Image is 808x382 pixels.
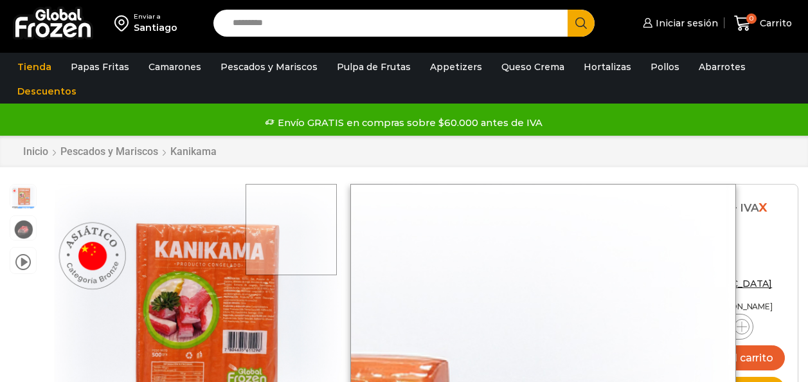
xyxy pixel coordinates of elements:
span: kanikama [10,216,36,242]
a: Descuentos [11,79,83,104]
a: Pulpa de Frutas [330,55,417,79]
span: kanikama [10,185,36,210]
span: Carrito [757,17,792,30]
a: Iniciar sesión [640,10,718,36]
div: Enviar a [134,12,177,21]
a: Pescados y Mariscos [214,55,324,79]
a: Queso Crema [495,55,571,79]
a: Pollos [644,55,686,79]
nav: Breadcrumb [22,145,217,158]
a: Tienda [11,55,58,79]
a: Hortalizas [577,55,638,79]
a: Abarrotes [692,55,752,79]
span: Iniciar sesión [652,17,718,30]
button: Search button [568,10,595,37]
a: Pescados y Mariscos [60,145,159,158]
a: Kanikama [170,145,217,158]
span: + IVA [731,201,759,214]
div: Santiago [134,21,177,34]
a: Appetizers [424,55,489,79]
a: 0 Carrito [731,8,795,39]
a: Papas Fritas [64,55,136,79]
a: Inicio [22,145,49,158]
span: 0 [746,14,757,24]
img: address-field-icon.svg [114,12,134,34]
a: Camarones [142,55,208,79]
